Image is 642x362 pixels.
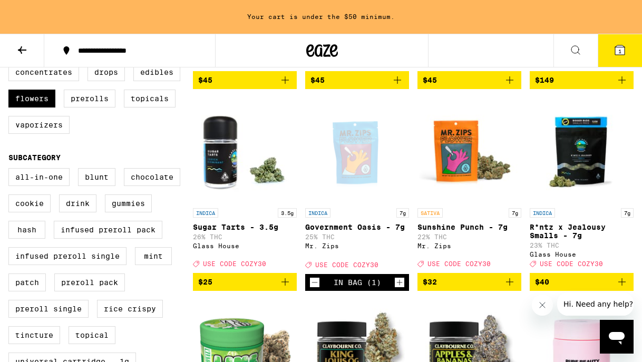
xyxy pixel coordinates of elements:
[8,247,127,265] label: Infused Preroll Single
[193,97,297,272] a: Open page for Sugar Tarts - 3.5g from Glass House
[530,97,634,272] a: Open page for R*ntz x Jealousy Smalls - 7g from Glass House
[417,233,521,240] p: 22% THC
[193,233,297,240] p: 26% THC
[423,76,437,84] span: $45
[105,194,152,212] label: Gummies
[8,194,51,212] label: Cookie
[532,295,553,316] iframe: Close message
[305,208,330,218] p: INDICA
[417,97,521,272] a: Open page for Sunshine Punch - 7g from Mr. Zips
[621,208,634,218] p: 7g
[198,76,212,84] span: $45
[305,223,409,231] p: Government Oasis - 7g
[69,326,115,344] label: Topical
[535,76,554,84] span: $149
[530,71,634,89] button: Add to bag
[8,63,79,81] label: Concentrates
[87,63,125,81] label: Drops
[530,97,634,203] img: Glass House - R*ntz x Jealousy Smalls - 7g
[198,278,212,286] span: $25
[423,278,437,286] span: $32
[193,97,297,203] img: Glass House - Sugar Tarts - 3.5g
[8,116,70,134] label: Vaporizers
[598,34,642,67] button: 1
[417,242,521,249] div: Mr. Zips
[618,48,621,54] span: 1
[535,278,549,286] span: $40
[417,223,521,231] p: Sunshine Punch - 7g
[124,90,176,107] label: Topicals
[193,223,297,231] p: Sugar Tarts - 3.5g
[315,262,378,269] span: USE CODE COZY30
[8,153,61,162] legend: Subcategory
[97,300,163,318] label: Rice Crispy
[305,242,409,249] div: Mr. Zips
[203,261,266,268] span: USE CODE COZY30
[305,71,409,89] button: Add to bag
[427,261,491,268] span: USE CODE COZY30
[59,194,96,212] label: Drink
[54,273,125,291] label: Preroll Pack
[417,208,443,218] p: SATIVA
[309,277,320,288] button: Decrement
[305,97,409,273] a: Open page for Government Oasis - 7g from Mr. Zips
[8,273,46,291] label: Patch
[417,273,521,291] button: Add to bag
[530,273,634,291] button: Add to bag
[394,277,405,288] button: Increment
[8,168,70,186] label: All-In-One
[193,71,297,89] button: Add to bag
[417,71,521,89] button: Add to bag
[193,208,218,218] p: INDICA
[557,292,634,316] iframe: Message from company
[530,208,555,218] p: INDICA
[530,223,634,240] p: R*ntz x Jealousy Smalls - 7g
[305,233,409,240] p: 25% THC
[54,221,162,239] label: Infused Preroll Pack
[600,320,634,354] iframe: Button to launch messaging window
[8,326,60,344] label: Tincture
[334,278,381,287] div: In Bag (1)
[530,242,634,249] p: 23% THC
[530,251,634,258] div: Glass House
[193,242,297,249] div: Glass House
[417,97,521,203] img: Mr. Zips - Sunshine Punch - 7g
[8,300,89,318] label: Preroll Single
[310,76,325,84] span: $45
[8,90,55,107] label: Flowers
[278,208,297,218] p: 3.5g
[124,168,180,186] label: Chocolate
[135,247,172,265] label: Mint
[64,90,115,107] label: Prerolls
[509,208,521,218] p: 7g
[396,208,409,218] p: 7g
[193,273,297,291] button: Add to bag
[78,168,115,186] label: Blunt
[133,63,180,81] label: Edibles
[540,261,603,268] span: USE CODE COZY30
[8,221,45,239] label: Hash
